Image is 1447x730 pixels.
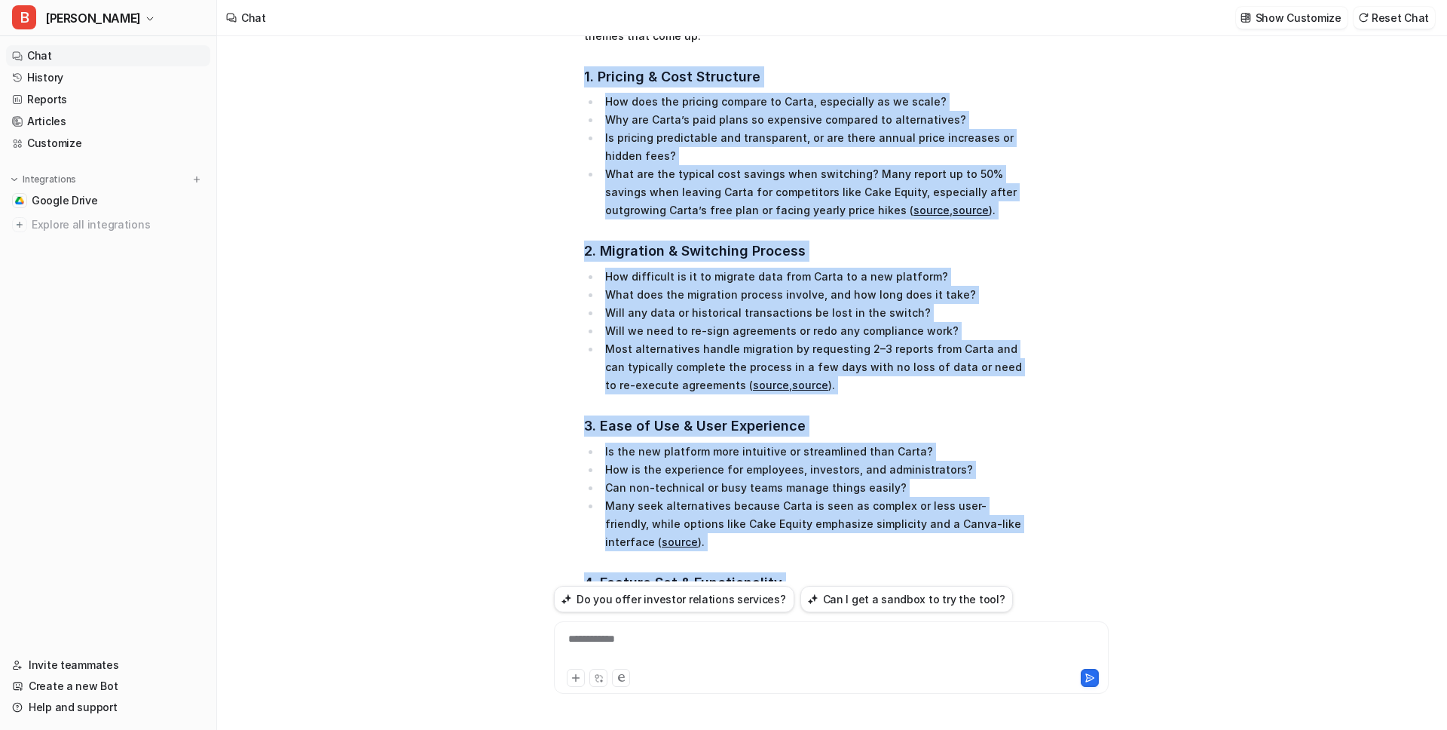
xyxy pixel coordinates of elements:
li: Will any data or historical transactions be lost in the switch? [601,304,1025,322]
span: B [12,5,36,29]
a: source [953,204,989,216]
a: Articles [6,111,210,132]
h3: 1. Pricing & Cost Structure [584,66,1025,87]
h3: 3. Ease of Use & User Experience [584,416,1025,437]
a: Help and support [6,697,210,718]
a: Explore all integrations [6,214,210,235]
li: Will we need to re-sign agreements or redo any compliance work? [601,322,1025,340]
a: source [913,204,950,216]
button: Reset Chat [1354,7,1435,29]
button: Can I get a sandbox to try the tool? [800,586,1014,612]
img: explore all integrations [12,217,27,232]
a: Create a new Bot [6,676,210,697]
img: expand menu [9,174,20,185]
img: customize [1241,12,1251,23]
img: Google Drive [15,196,24,205]
li: Why are Carta’s paid plans so expensive compared to alternatives? [601,111,1025,129]
div: Chat [241,10,266,26]
img: reset [1358,12,1369,23]
li: How difficult is it to migrate data from Carta to a new platform? [601,268,1025,286]
a: source [792,379,828,391]
li: Can non-technical or busy teams manage things easily? [601,479,1025,497]
li: What are the typical cost savings when switching? Many report up to 50% savings when leaving Cart... [601,165,1025,219]
button: Integrations [6,172,81,187]
li: How does the pricing compare to Carta, especially as we scale? [601,93,1025,111]
span: Explore all integrations [32,213,204,237]
span: Google Drive [32,193,98,208]
span: [PERSON_NAME] [45,8,141,29]
button: Show Customize [1236,7,1348,29]
a: source [753,379,789,391]
p: Show Customize [1256,10,1341,26]
a: Reports [6,89,210,110]
li: Most alternatives handle migration by requesting 2–3 reports from Carta and can typically complet... [601,340,1025,394]
p: Integrations [23,173,76,186]
li: Is pricing predictable and transparent, or are there annual price increases or hidden fees? [601,129,1025,165]
h3: 2. Migration & Switching Process [584,241,1025,262]
li: Many seek alternatives because Carta is seen as complex or less user-friendly, while options like... [601,497,1025,551]
li: Is the new platform more intuitive or streamlined than Carta? [601,443,1025,461]
a: source [662,535,698,548]
h3: 4. Feature Set & Functionality [584,572,1025,594]
button: Do you offer investor relations services? [554,586,794,612]
a: Google DriveGoogle Drive [6,190,210,211]
a: Chat [6,45,210,66]
a: Customize [6,133,210,154]
li: What does the migration process involve, and how long does it take? [601,286,1025,304]
a: History [6,67,210,88]
li: How is the experience for employees, investors, and administrators? [601,461,1025,479]
img: menu_add.svg [191,174,202,185]
a: Invite teammates [6,655,210,676]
